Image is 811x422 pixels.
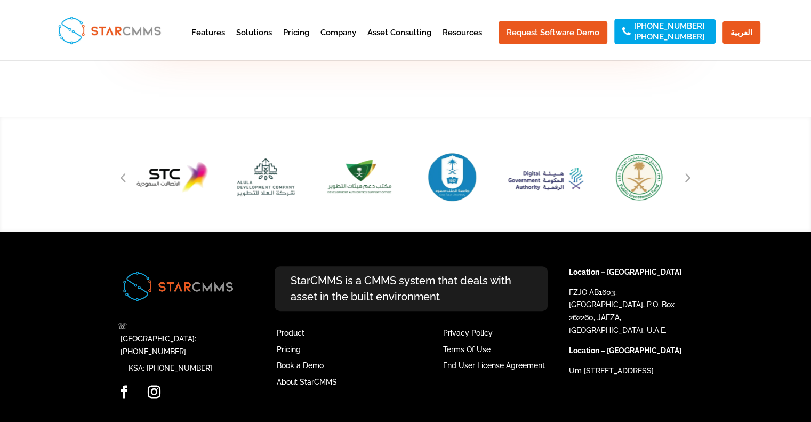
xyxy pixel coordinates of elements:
[277,329,304,337] a: Product
[318,139,400,216] img: Development Authorities Support Office Logo
[443,361,545,370] a: End User License Agreement
[277,378,337,386] a: About StarCMMS
[722,21,760,44] a: العربية
[131,139,214,216] img: STC Logo
[277,345,301,354] a: Pricing
[118,322,127,330] span: ☏
[224,139,307,216] img: Alula Development Company Logo
[129,364,212,372] a: KSA: [PHONE_NUMBER]
[443,345,491,354] a: Terms Of Use
[367,29,431,55] a: Asset Consulting
[504,139,587,216] img: Digital Government Authority Logo
[318,139,400,216] div: 39 / 51
[320,29,356,55] a: Company
[569,346,681,355] strong: Location – [GEOGRAPHIC_DATA]
[569,286,689,345] p: FZJO AB1603, [GEOGRAPHIC_DATA], P.O. Box 262260, JAFZA, [GEOGRAPHIC_DATA], U.A.E.
[634,22,704,30] a: [PHONE_NUMBER]
[191,29,225,55] a: Features
[411,139,494,216] div: 40 / 51
[499,21,607,44] a: Request Software Demo
[569,268,681,276] strong: Location – [GEOGRAPHIC_DATA]
[121,335,196,356] a: [GEOGRAPHIC_DATA]: [PHONE_NUMBER]
[275,266,548,311] p: StarCMMS is a CMMS system that deals with asset in the built environment
[569,365,689,378] p: Um [STREET_ADDRESS]
[411,139,494,216] img: King Saud University Logo
[598,139,680,216] img: Public Investment Fund Logo
[53,12,165,49] img: StarCMMS
[598,139,680,216] div: 42 / 51
[283,29,309,55] a: Pricing
[443,329,493,337] a: Privacy Policy
[224,139,307,216] div: 38 / 51
[118,266,238,306] img: Image
[634,33,704,41] a: [PHONE_NUMBER]
[504,139,587,216] div: 41 / 51
[236,29,272,55] a: Solutions
[277,361,324,370] a: Book a Demo
[633,307,811,422] iframe: Chat Widget
[131,139,214,216] div: 37 / 51
[443,29,482,55] a: Resources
